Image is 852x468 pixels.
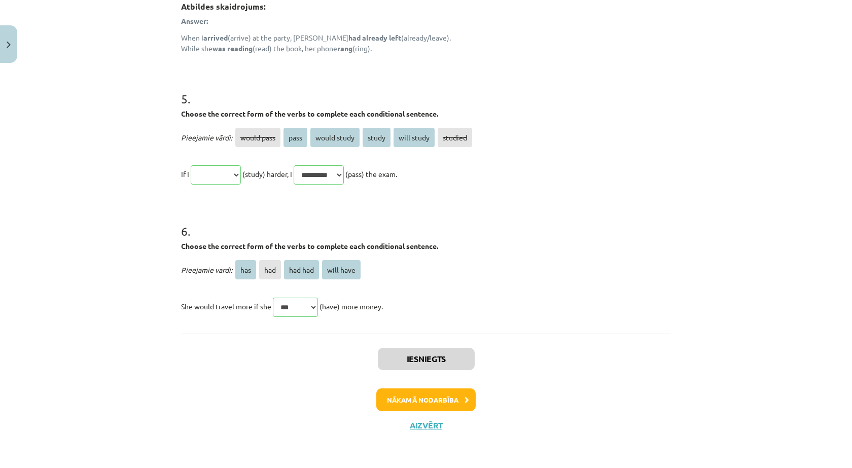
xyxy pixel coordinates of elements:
[181,206,671,238] h1: 6 .
[394,128,435,147] span: will study
[376,388,476,412] button: Nākamā nodarbība
[363,128,390,147] span: study
[378,348,475,370] button: Iesniegts
[181,169,189,178] span: If I
[438,128,472,147] span: studied
[322,260,361,279] span: will have
[181,241,438,250] strong: Choose the correct form of the verbs to complete each conditional sentence.
[181,32,671,54] p: When I (arrive) at the party, [PERSON_NAME] (already/leave). While she (read) the book, her phone...
[283,128,307,147] span: pass
[259,260,281,279] span: had
[284,260,319,279] span: had had
[235,260,256,279] span: has
[345,169,397,178] span: (pass) the exam.
[181,302,271,311] span: She would travel more if she
[348,33,401,42] strong: had already left
[181,16,208,25] strong: Answer:
[7,42,11,48] img: icon-close-lesson-0947bae3869378f0d4975bcd49f059093ad1ed9edebbc8119c70593378902aed.svg
[319,302,383,311] span: (have) more money.
[310,128,360,147] span: would study
[212,44,253,53] strong: was reading
[181,109,438,118] strong: Choose the correct form of the verbs to complete each conditional sentence.
[181,265,232,274] span: Pieejamie vārdi:
[407,420,445,430] button: Aizvērt
[337,44,352,53] strong: rang
[203,33,228,42] strong: arrived
[181,74,671,105] h1: 5 .
[235,128,280,147] span: would pass
[242,169,292,178] span: (study) harder, I
[181,133,232,142] span: Pieejamie vārdi:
